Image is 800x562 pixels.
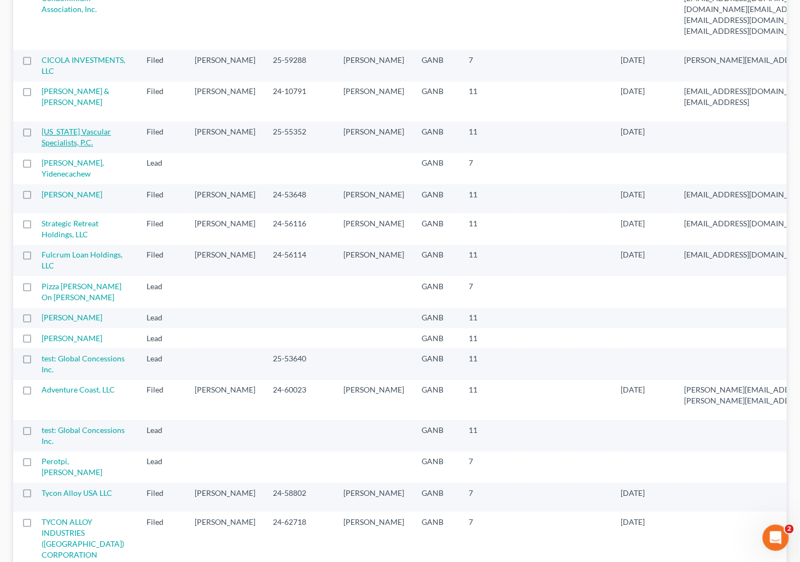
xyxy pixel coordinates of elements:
[460,245,515,276] td: 11
[612,50,676,81] td: [DATE]
[413,121,460,153] td: GANB
[460,213,515,244] td: 11
[335,483,413,512] td: [PERSON_NAME]
[186,380,264,420] td: [PERSON_NAME]
[138,348,186,379] td: Lead
[42,219,98,239] a: Strategic Retreat Holdings, LLC
[42,86,109,107] a: [PERSON_NAME] & [PERSON_NAME]
[42,282,121,302] a: Pizza [PERSON_NAME] On [PERSON_NAME]
[335,50,413,81] td: [PERSON_NAME]
[138,153,186,184] td: Lead
[186,483,264,512] td: [PERSON_NAME]
[42,250,122,270] a: Fulcrum Loan Holdings, LLC
[413,420,460,451] td: GANB
[42,55,125,75] a: CICOLA INVESTMENTS, LLC
[460,153,515,184] td: 7
[42,190,102,199] a: [PERSON_NAME]
[42,313,102,322] a: [PERSON_NAME]
[413,153,460,184] td: GANB
[763,525,789,551] iframe: Intercom live chat
[138,483,186,512] td: Filed
[138,121,186,153] td: Filed
[186,81,264,121] td: [PERSON_NAME]
[413,213,460,244] td: GANB
[460,308,515,328] td: 11
[42,488,112,497] a: Tycon Alloy USA LLC
[460,483,515,512] td: 7
[460,121,515,153] td: 11
[264,50,335,81] td: 25-59288
[460,328,515,348] td: 11
[42,425,125,446] a: test: Global Concessions Inc.
[138,245,186,276] td: Filed
[186,245,264,276] td: [PERSON_NAME]
[460,184,515,213] td: 11
[42,354,125,374] a: test: Global Concessions Inc.
[335,245,413,276] td: [PERSON_NAME]
[335,213,413,244] td: [PERSON_NAME]
[186,121,264,153] td: [PERSON_NAME]
[460,380,515,420] td: 11
[335,81,413,121] td: [PERSON_NAME]
[42,333,102,343] a: [PERSON_NAME]
[138,380,186,420] td: Filed
[186,213,264,244] td: [PERSON_NAME]
[413,308,460,328] td: GANB
[138,308,186,328] td: Lead
[413,380,460,420] td: GANB
[42,127,111,147] a: [US_STATE] Vascular Specialists, P.C.
[612,245,676,276] td: [DATE]
[264,348,335,379] td: 25-53640
[42,158,104,178] a: [PERSON_NAME], Yidenecachew
[612,81,676,121] td: [DATE]
[138,420,186,451] td: Lead
[413,276,460,307] td: GANB
[460,348,515,379] td: 11
[460,50,515,81] td: 7
[413,50,460,81] td: GANB
[138,50,186,81] td: Filed
[186,184,264,213] td: [PERSON_NAME]
[460,420,515,451] td: 11
[413,328,460,348] td: GANB
[42,456,102,477] a: Perotpi, [PERSON_NAME]
[413,184,460,213] td: GANB
[413,452,460,483] td: GANB
[42,517,124,559] a: TYCON ALLOY INDUSTRIES ([GEOGRAPHIC_DATA]) CORPORATION
[785,525,794,534] span: 2
[612,380,676,420] td: [DATE]
[612,483,676,512] td: [DATE]
[264,380,335,420] td: 24-60023
[264,483,335,512] td: 24-58802
[138,276,186,307] td: Lead
[138,81,186,121] td: Filed
[264,245,335,276] td: 24-56114
[264,121,335,153] td: 25-55352
[335,380,413,420] td: [PERSON_NAME]
[612,184,676,213] td: [DATE]
[413,81,460,121] td: GANB
[138,328,186,348] td: Lead
[264,184,335,213] td: 24-53648
[264,81,335,121] td: 24-10791
[264,213,335,244] td: 24-56116
[138,213,186,244] td: Filed
[138,452,186,483] td: Lead
[460,276,515,307] td: 7
[335,121,413,153] td: [PERSON_NAME]
[186,50,264,81] td: [PERSON_NAME]
[413,245,460,276] td: GANB
[460,81,515,121] td: 11
[42,385,115,394] a: Adventure Coast, LLC
[460,452,515,483] td: 7
[612,121,676,153] td: [DATE]
[335,184,413,213] td: [PERSON_NAME]
[138,184,186,213] td: Filed
[413,483,460,512] td: GANB
[612,213,676,244] td: [DATE]
[413,348,460,379] td: GANB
